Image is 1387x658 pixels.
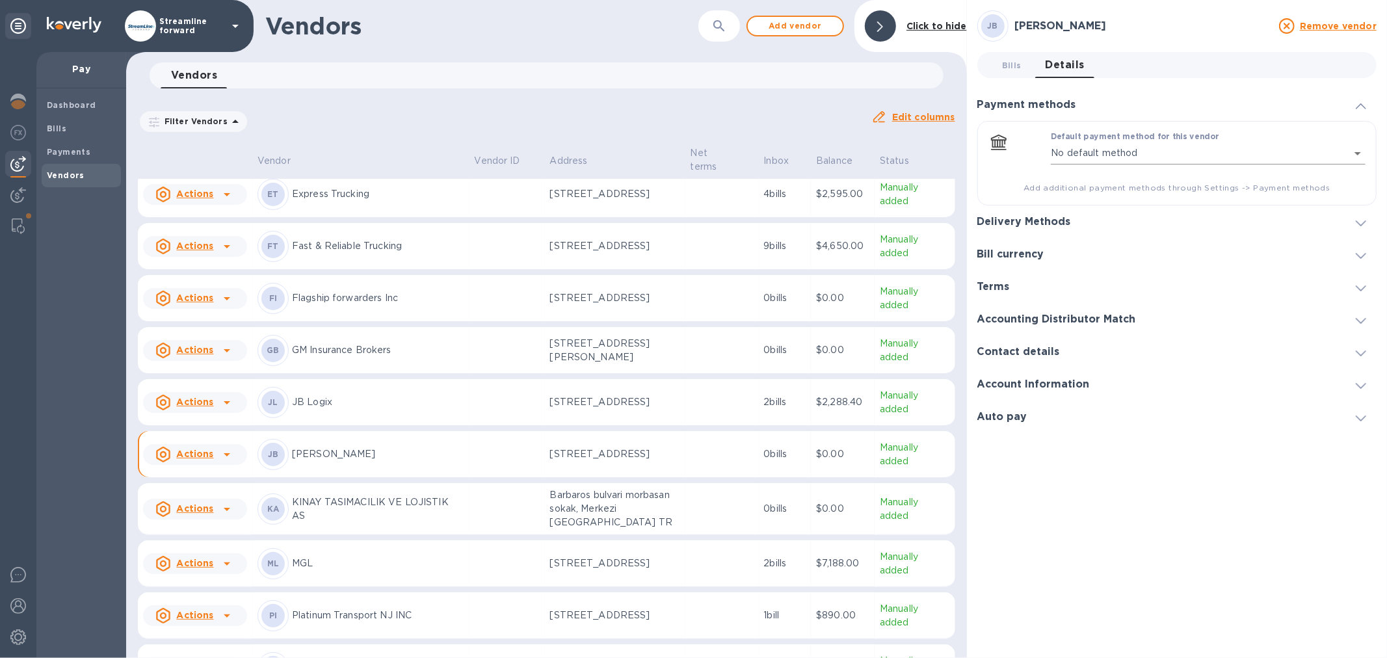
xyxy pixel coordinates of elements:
b: PI [269,611,278,620]
p: Manually added [880,233,950,260]
span: Net terms [691,146,754,174]
p: Manually added [880,285,950,312]
div: Default payment method for this vendorNo default method​Add additional payment methods through Se... [988,132,1366,194]
p: [STREET_ADDRESS] [550,291,680,305]
b: Click to hide [906,21,967,31]
u: Actions [176,610,213,620]
p: $2,288.40 [816,395,869,409]
u: Actions [176,449,213,459]
b: GB [267,345,280,355]
p: [STREET_ADDRESS][PERSON_NAME] [550,337,680,364]
p: Pay [47,62,116,75]
p: [STREET_ADDRESS] [550,557,680,570]
span: Add additional payment methods through Settings -> Payment methods [988,181,1366,194]
span: Add vendor [758,18,832,34]
p: Manually added [880,602,950,629]
p: 2 bills [764,395,806,409]
p: Net terms [691,146,737,174]
p: 1 bill [764,609,806,622]
span: Balance [816,154,869,168]
b: FT [267,241,279,251]
h3: Contact details [977,346,1060,358]
p: $890.00 [816,609,869,622]
p: GM Insurance Brokers [292,343,464,357]
h3: Payment methods [977,99,1076,111]
p: Inbox [764,154,789,168]
p: $0.00 [816,502,869,516]
p: Streamline forward [159,17,224,35]
u: Actions [176,558,213,568]
p: Vendor [258,154,291,168]
p: Platinum Transport NJ INC [292,609,464,622]
p: Manually added [880,337,950,364]
b: ML [267,559,280,568]
p: 0 bills [764,291,806,305]
p: Address [550,154,588,168]
div: No default method [1051,142,1366,164]
span: Vendor [258,154,308,168]
p: Fast & Reliable Trucking [292,239,464,253]
p: JB Logix [292,395,464,409]
p: Vendor ID [475,154,520,168]
p: Manually added [880,389,950,416]
span: Address [550,154,605,168]
h3: Terms [977,281,1010,293]
p: [STREET_ADDRESS] [550,187,680,201]
b: Vendors [47,170,85,180]
span: Details [1046,56,1085,74]
p: 0 bills [764,502,806,516]
p: KINAY TASIMACILIK VE LOJISTIK AS [292,495,464,523]
b: JL [268,397,278,407]
b: ET [267,189,279,199]
b: KA [267,504,280,514]
u: Actions [176,241,213,251]
p: Balance [816,154,852,168]
p: Filter Vendors [159,116,228,127]
p: MGL [292,557,464,570]
h3: Delivery Methods [977,216,1071,228]
u: Actions [176,397,213,407]
h3: Accounting Distributor Match [977,313,1136,326]
p: $0.00 [816,291,869,305]
h3: Auto pay [977,411,1027,423]
h3: Account Information [977,378,1090,391]
b: JB [268,449,279,459]
p: Barbaros bulvari morbasan sokak, Merkezi [GEOGRAPHIC_DATA] TR [550,488,680,529]
b: FI [269,293,278,303]
u: Actions [176,189,213,199]
span: Inbox [764,154,806,168]
h3: [PERSON_NAME] [1015,20,1271,33]
p: Manually added [880,441,950,468]
u: Actions [176,293,213,303]
p: Manually added [880,181,950,208]
p: Status [880,154,909,168]
b: Dashboard [47,100,96,110]
button: Add vendor [746,16,844,36]
span: Vendor ID [475,154,537,168]
p: Express Trucking [292,187,464,201]
p: $2,595.00 [816,187,869,201]
span: Bills [1002,59,1022,72]
div: Unpin categories [5,13,31,39]
p: $7,188.00 [816,557,869,570]
p: 4 bills [764,187,806,201]
p: $0.00 [816,447,869,461]
b: Payments [47,147,90,157]
p: [PERSON_NAME] [292,447,464,461]
h3: Bill currency [977,248,1044,261]
h1: Vendors [265,12,698,40]
u: Edit columns [892,112,955,122]
p: 0 bills [764,343,806,357]
p: $0.00 [816,343,869,357]
p: 9 bills [764,239,806,253]
p: Manually added [880,495,950,523]
p: 0 bills [764,447,806,461]
p: Flagship forwarders Inc [292,291,464,305]
p: [STREET_ADDRESS] [550,395,680,409]
u: Actions [176,503,213,514]
p: 2 bills [764,557,806,570]
p: [STREET_ADDRESS] [550,447,680,461]
b: Bills [47,124,66,133]
b: JB [987,21,998,31]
